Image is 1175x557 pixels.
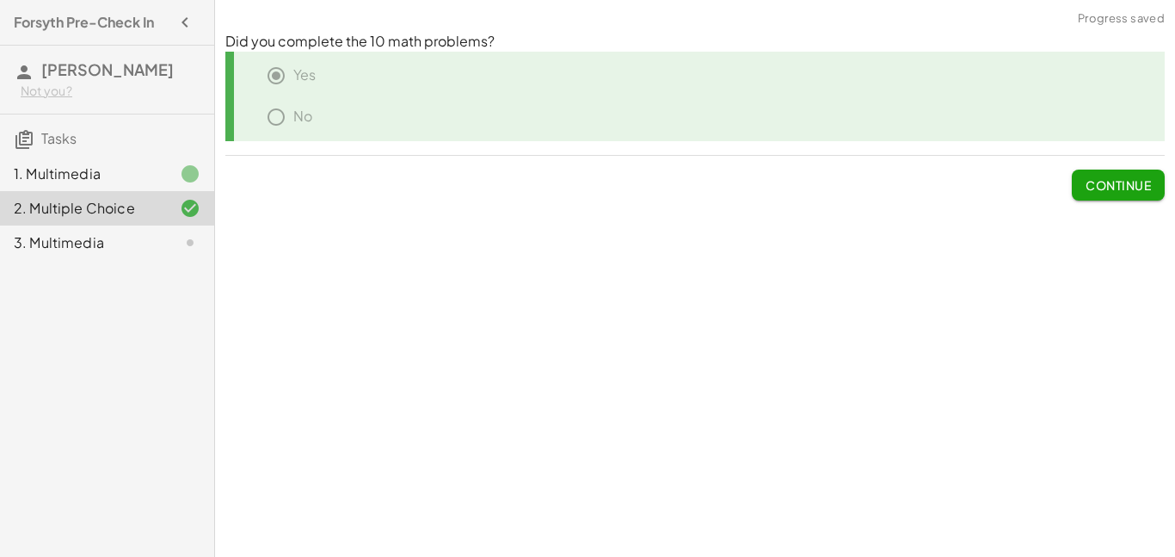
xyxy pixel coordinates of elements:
[1072,170,1165,201] button: Continue
[14,164,152,184] div: 1. Multimedia
[41,59,174,79] span: [PERSON_NAME]
[14,12,154,33] h4: Forsyth Pre-Check In
[180,164,200,184] i: Task finished.
[180,198,200,219] i: Task finished and correct.
[14,198,152,219] div: 2. Multiple Choice
[14,232,152,253] div: 3. Multimedia
[41,129,77,147] span: Tasks
[225,32,1165,52] p: Did you complete the 10 math problems?
[1078,10,1165,28] span: Progress saved
[180,232,200,253] i: Task not started.
[1086,177,1151,193] span: Continue
[21,83,200,100] div: Not you?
